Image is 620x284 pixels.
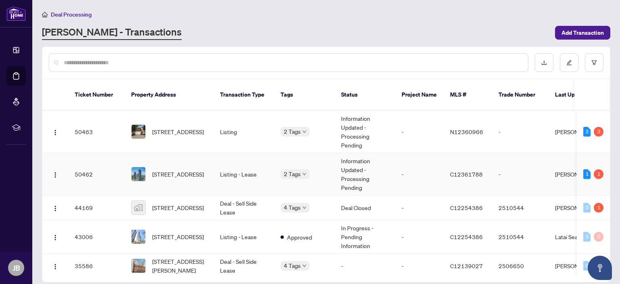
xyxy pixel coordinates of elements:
[284,203,301,212] span: 4 Tags
[49,259,62,272] button: Logo
[566,60,572,65] span: edit
[132,259,145,273] img: thumbnail-img
[68,79,125,111] th: Ticket Number
[152,170,204,179] span: [STREET_ADDRESS]
[302,264,306,268] span: down
[49,125,62,138] button: Logo
[42,12,48,17] span: home
[335,79,395,111] th: Status
[450,128,483,135] span: N12360966
[284,127,301,136] span: 2 Tags
[302,172,306,176] span: down
[594,203,603,212] div: 1
[591,60,597,65] span: filter
[49,201,62,214] button: Logo
[42,25,182,40] a: [PERSON_NAME] - Transactions
[52,129,59,136] img: Logo
[13,262,20,273] span: JB
[594,232,603,242] div: 0
[68,111,125,153] td: 50463
[561,26,604,39] span: Add Transaction
[132,125,145,139] img: thumbnail-img
[52,234,59,241] img: Logo
[51,11,92,18] span: Deal Processing
[549,254,609,278] td: [PERSON_NAME]
[335,220,395,254] td: In Progress - Pending Information
[132,167,145,181] img: thumbnail-img
[214,111,274,153] td: Listing
[492,79,549,111] th: Trade Number
[549,220,609,254] td: Latai Seadat
[214,220,274,254] td: Listing - Lease
[492,220,549,254] td: 2510544
[583,169,591,179] div: 1
[132,230,145,244] img: thumbnail-img
[152,257,207,275] span: [STREET_ADDRESS][PERSON_NAME]
[492,254,549,278] td: 2506650
[594,127,603,137] div: 3
[444,79,492,111] th: MLS #
[335,153,395,196] td: Information Updated - Processing Pending
[583,203,591,212] div: 0
[284,169,301,179] span: 2 Tags
[450,262,483,269] span: C12139027
[492,153,549,196] td: -
[52,205,59,212] img: Logo
[583,261,591,271] div: 0
[560,53,578,72] button: edit
[549,79,609,111] th: Last Updated By
[152,203,204,212] span: [STREET_ADDRESS]
[549,111,609,153] td: [PERSON_NAME]
[395,153,444,196] td: -
[152,127,204,136] span: [STREET_ADDRESS]
[541,60,547,65] span: download
[335,254,395,278] td: -
[302,130,306,134] span: down
[450,233,483,240] span: C12254386
[52,263,59,270] img: Logo
[287,233,312,242] span: Approved
[585,53,603,72] button: filter
[52,172,59,178] img: Logo
[214,196,274,220] td: Deal - Sell Side Lease
[49,168,62,181] button: Logo
[132,201,145,215] img: thumbnail-img
[395,254,444,278] td: -
[395,111,444,153] td: -
[395,79,444,111] th: Project Name
[152,232,204,241] span: [STREET_ADDRESS]
[588,256,612,280] button: Open asap
[555,26,610,40] button: Add Transaction
[395,220,444,254] td: -
[395,196,444,220] td: -
[583,232,591,242] div: 0
[549,153,609,196] td: [PERSON_NAME]
[68,196,125,220] td: 44169
[535,53,553,72] button: download
[125,79,214,111] th: Property Address
[302,206,306,210] span: down
[214,153,274,196] td: Listing - Lease
[68,220,125,254] td: 43006
[594,169,603,179] div: 1
[284,261,301,270] span: 4 Tags
[335,196,395,220] td: Deal Closed
[49,230,62,243] button: Logo
[68,153,125,196] td: 50462
[450,204,483,211] span: C12254386
[583,127,591,137] div: 2
[6,6,26,21] img: logo
[492,196,549,220] td: 2510544
[214,79,274,111] th: Transaction Type
[274,79,335,111] th: Tags
[549,196,609,220] td: [PERSON_NAME]
[335,111,395,153] td: Information Updated - Processing Pending
[68,254,125,278] td: 35586
[214,254,274,278] td: Deal - Sell Side Lease
[492,111,549,153] td: -
[450,170,483,178] span: C12361788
